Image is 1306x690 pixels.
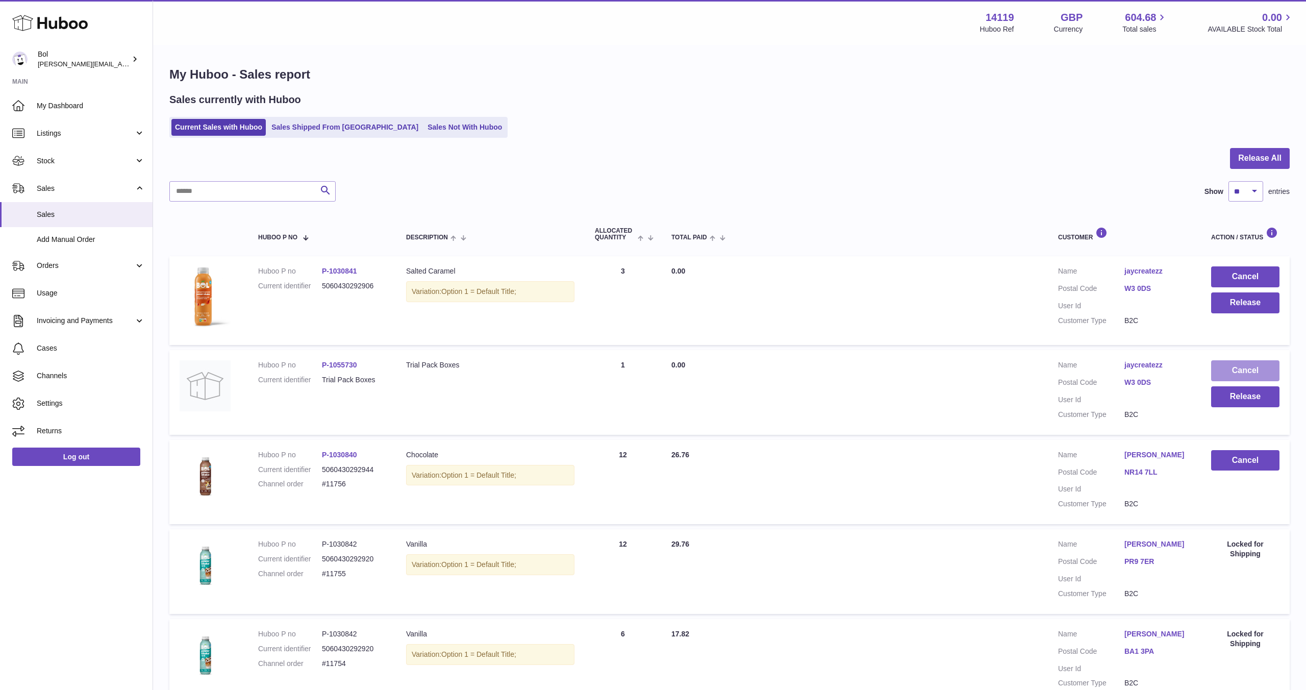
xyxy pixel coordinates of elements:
dt: Channel order [258,479,322,489]
h1: My Huboo - Sales report [169,66,1290,83]
dd: B2C [1124,410,1191,420]
dd: #11756 [322,479,386,489]
span: 17.82 [671,630,689,638]
span: Total paid [671,234,707,241]
a: Log out [12,448,140,466]
dt: Huboo P no [258,360,322,370]
a: P-1055730 [322,361,357,369]
span: 26.76 [671,451,689,459]
a: [PERSON_NAME] [1124,629,1191,639]
img: james.enever@bolfoods.com [12,52,28,67]
span: Total sales [1122,24,1168,34]
strong: 14119 [986,11,1014,24]
dd: B2C [1124,316,1191,326]
a: [PERSON_NAME] [1124,450,1191,460]
dt: Channel order [258,659,322,669]
span: Invoicing and Payments [37,316,134,326]
button: Release All [1230,148,1290,169]
a: jaycreatezz [1124,360,1191,370]
div: Currency [1054,24,1083,34]
img: 141191747909253.png [180,266,231,332]
button: Cancel [1211,450,1279,471]
div: Action / Status [1211,227,1279,241]
img: 1024_REVISEDVanilla_LowSugar_Mock.png [180,629,231,680]
span: Sales [37,184,134,193]
span: Orders [37,261,134,270]
div: Variation: [406,644,574,665]
span: AVAILABLE Stock Total [1208,24,1294,34]
div: Vanilla [406,629,574,639]
div: Salted Caramel [406,266,574,276]
a: Sales Not With Huboo [424,119,506,136]
img: 1024_REVISEDVanilla_LowSugar_Mock.png [180,539,231,590]
span: entries [1268,187,1290,196]
span: Sales [37,210,145,219]
dd: 5060430292906 [322,281,386,291]
span: Channels [37,371,145,381]
a: P-1030840 [322,451,357,459]
span: Option 1 = Default Title; [441,471,516,479]
span: Usage [37,288,145,298]
div: Vanilla [406,539,574,549]
dd: #11754 [322,659,386,669]
dt: Huboo P no [258,539,322,549]
dt: Current identifier [258,465,322,475]
div: Customer [1058,227,1191,241]
div: Bol [38,50,130,69]
dt: Customer Type [1058,499,1124,509]
a: PR9 7ER [1124,557,1191,566]
a: Sales Shipped From [GEOGRAPHIC_DATA] [268,119,422,136]
div: Locked for Shipping [1211,629,1279,649]
span: 0.00 [1262,11,1282,24]
span: Listings [37,129,134,138]
dd: #11755 [322,569,386,579]
a: W3 0DS [1124,378,1191,387]
div: Locked for Shipping [1211,539,1279,559]
a: Current Sales with Huboo [171,119,266,136]
div: Variation: [406,281,574,302]
dt: User Id [1058,301,1124,311]
dt: Customer Type [1058,678,1124,688]
div: Variation: [406,465,574,486]
span: Description [406,234,448,241]
dt: User Id [1058,484,1124,494]
dt: Postal Code [1058,467,1124,480]
dt: User Id [1058,574,1124,584]
a: jaycreatezz [1124,266,1191,276]
td: 3 [585,256,661,345]
span: 29.76 [671,540,689,548]
dt: Channel order [258,569,322,579]
dt: User Id [1058,395,1124,405]
a: W3 0DS [1124,284,1191,293]
span: Huboo P no [258,234,297,241]
dt: Customer Type [1058,316,1124,326]
dt: Name [1058,266,1124,279]
dt: Postal Code [1058,378,1124,390]
a: BA1 3PA [1124,647,1191,656]
dt: Customer Type [1058,589,1124,599]
button: Cancel [1211,266,1279,287]
td: 12 [585,529,661,614]
span: Stock [37,156,134,166]
a: P-1030841 [322,267,357,275]
td: 1 [585,350,661,435]
a: 0.00 AVAILABLE Stock Total [1208,11,1294,34]
dd: B2C [1124,678,1191,688]
span: Add Manual Order [37,235,145,244]
dd: B2C [1124,499,1191,509]
a: [PERSON_NAME] [1124,539,1191,549]
dt: Current identifier [258,281,322,291]
dt: Name [1058,539,1124,552]
img: 1224_REVISEDChocolate_LowSugar_Mock.png [180,450,231,501]
dt: Huboo P no [258,266,322,276]
td: 12 [585,440,661,525]
dd: Trial Pack Boxes [322,375,386,385]
span: Returns [37,426,145,436]
h2: Sales currently with Huboo [169,93,301,107]
div: Variation: [406,554,574,575]
span: 0.00 [671,267,685,275]
dt: Postal Code [1058,284,1124,296]
dd: P-1030842 [322,629,386,639]
dt: Huboo P no [258,450,322,460]
span: Option 1 = Default Title; [441,287,516,295]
